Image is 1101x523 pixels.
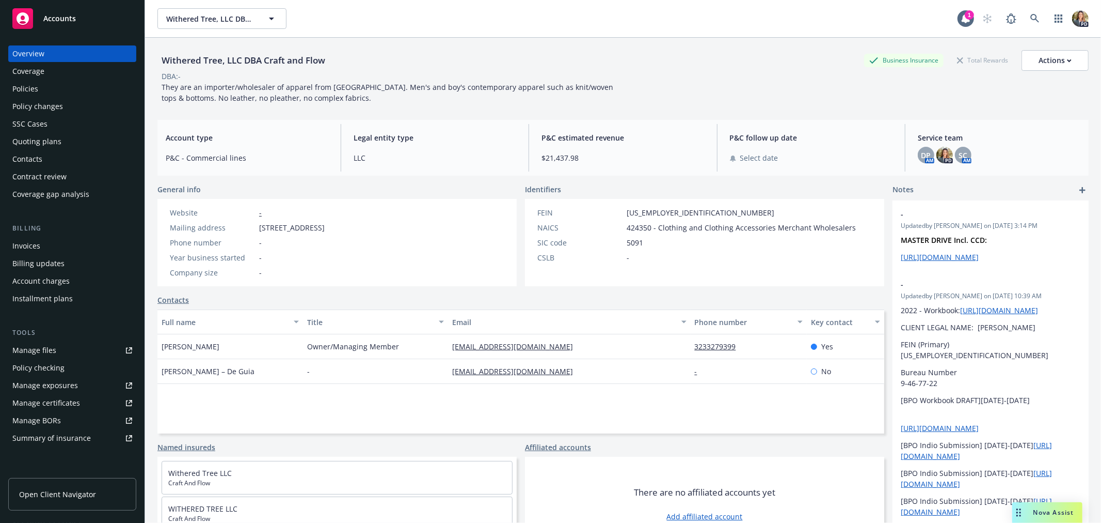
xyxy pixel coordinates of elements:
[1048,8,1069,29] a: Switch app
[8,467,136,478] div: Analytics hub
[157,54,329,67] div: Withered Tree, LLC DBA Craft and Flow
[627,207,774,218] span: [US_EMPLOYER_IDENTIFICATION_NUMBER]
[921,150,931,161] span: DP
[12,168,67,185] div: Contract review
[448,310,690,334] button: Email
[166,13,256,24] span: Withered Tree, LLC DBA Craft and Flow
[901,423,979,433] a: [URL][DOMAIN_NAME]
[1012,502,1025,523] div: Drag to move
[901,367,1080,389] p: Bureau Number 9-46-77-22
[12,395,80,411] div: Manage certificates
[901,322,1080,333] p: CLIENT LEGAL NAME: [PERSON_NAME]
[8,430,136,447] a: Summary of insurance
[8,116,136,132] a: SSC Cases
[691,310,807,334] button: Phone number
[667,511,743,522] a: Add affiliated account
[12,238,40,254] div: Invoices
[8,223,136,234] div: Billing
[1072,10,1089,27] img: photo
[166,132,328,143] span: Account type
[8,168,136,185] a: Contract review
[541,152,704,163] span: $21,437.98
[157,310,303,334] button: Full name
[8,238,136,254] a: Invoices
[8,81,136,97] a: Policies
[807,310,884,334] button: Key contact
[162,366,254,377] span: [PERSON_NAME] – De Guia
[1076,184,1089,196] a: add
[162,82,615,103] span: They are an importer/wholesaler of apparel from [GEOGRAPHIC_DATA]. Men's and boy's contemporary a...
[960,305,1038,315] a: [URL][DOMAIN_NAME]
[892,201,1089,271] div: -Updatedby [PERSON_NAME] on [DATE] 3:14 PMMASTER DRIVE Incl. CCD:[URL][DOMAIN_NAME]
[12,430,91,447] div: Summary of insurance
[821,366,831,377] span: No
[892,184,914,196] span: Notes
[901,235,987,245] strong: MASTER DRIVE Incl. CCD:
[811,317,869,328] div: Key contact
[8,328,136,338] div: Tools
[901,440,1080,462] p: [BPO Indio Submission] [DATE]-[DATE]
[452,366,581,376] a: [EMAIL_ADDRESS][DOMAIN_NAME]
[170,267,255,278] div: Company size
[821,341,833,352] span: Yes
[168,468,232,478] a: Withered Tree LLC
[627,237,643,248] span: 5091
[452,317,675,328] div: Email
[8,377,136,394] a: Manage exposures
[627,222,856,233] span: 424350 - Clothing and Clothing Accessories Merchant Wholesalers
[12,81,38,97] div: Policies
[901,496,1080,517] p: [BPO Indio Submission] [DATE]-[DATE]
[12,273,70,289] div: Account charges
[936,147,953,163] img: photo
[157,184,201,195] span: General info
[170,222,255,233] div: Mailing address
[8,186,136,203] a: Coverage gap analysis
[8,273,136,289] a: Account charges
[8,395,136,411] a: Manage certificates
[12,255,65,272] div: Billing updates
[730,132,892,143] span: P&C follow up date
[8,45,136,62] a: Overview
[12,342,56,359] div: Manage files
[8,360,136,376] a: Policy checking
[452,342,581,351] a: [EMAIL_ADDRESS][DOMAIN_NAME]
[170,207,255,218] div: Website
[901,221,1080,230] span: Updated by [PERSON_NAME] on [DATE] 3:14 PM
[1039,51,1072,70] div: Actions
[695,342,744,351] a: 3233279399
[8,4,136,33] a: Accounts
[12,98,63,115] div: Policy changes
[959,150,967,161] span: SC
[157,295,189,305] a: Contacts
[901,305,1080,316] p: 2022 - Workbook:
[695,366,706,376] a: -
[162,71,181,82] div: DBA: -
[634,486,775,499] span: There are no affiliated accounts yet
[12,116,47,132] div: SSC Cases
[162,317,288,328] div: Full name
[12,290,73,307] div: Installment plans
[1012,502,1082,523] button: Nova Assist
[12,63,44,80] div: Coverage
[166,152,328,163] span: P&C - Commercial lines
[901,209,1054,220] span: -
[8,151,136,167] a: Contacts
[303,310,449,334] button: Title
[901,395,1080,406] p: [BPO Workbook DRAFT][DATE]-[DATE]
[918,132,1080,143] span: Service team
[901,252,979,262] a: [URL][DOMAIN_NAME]
[901,468,1080,489] p: [BPO Indio Submission] [DATE]-[DATE]
[1025,8,1045,29] a: Search
[864,54,944,67] div: Business Insurance
[12,360,65,376] div: Policy checking
[157,8,286,29] button: Withered Tree, LLC DBA Craft and Flow
[12,133,61,150] div: Quoting plans
[8,412,136,429] a: Manage BORs
[170,237,255,248] div: Phone number
[8,133,136,150] a: Quoting plans
[1022,50,1089,71] button: Actions
[1001,8,1022,29] a: Report a Bug
[901,279,1054,290] span: -
[259,208,262,218] a: -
